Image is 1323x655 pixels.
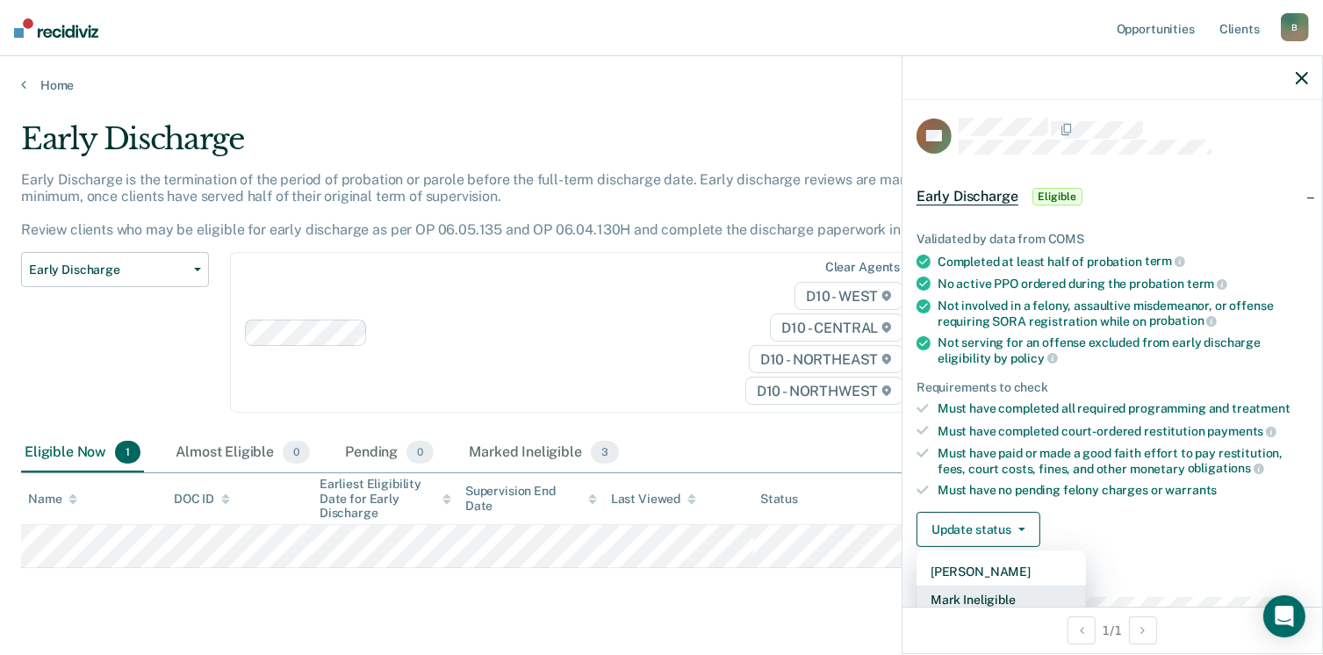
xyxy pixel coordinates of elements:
[465,484,597,514] div: Supervision End Date
[938,276,1308,292] div: No active PPO ordered during the probation
[1166,483,1218,497] span: warrants
[938,401,1308,416] div: Must have completed all required programming and
[591,441,619,464] span: 3
[1032,188,1082,205] span: Eligible
[320,477,451,521] div: Earliest Eligibility Date for Early Discharge
[172,434,313,472] div: Almost Eligible
[342,434,437,472] div: Pending
[174,492,230,507] div: DOC ID
[795,282,903,310] span: D10 - WEST
[1208,424,1277,438] span: payments
[938,335,1308,365] div: Not serving for an offense excluded from early discharge eligibility by
[29,263,187,277] span: Early Discharge
[21,171,965,239] p: Early Discharge is the termination of the period of probation or parole before the full-term disc...
[917,558,1086,586] button: [PERSON_NAME]
[21,434,144,472] div: Eligible Now
[1129,616,1157,644] button: Next Opportunity
[917,380,1308,395] div: Requirements to check
[21,121,1013,171] div: Early Discharge
[917,232,1308,247] div: Validated by data from COMS
[465,434,622,472] div: Marked Ineligible
[917,575,1308,590] dt: Supervision
[1232,401,1291,415] span: treatment
[115,441,140,464] span: 1
[938,299,1308,328] div: Not involved in a felony, assaultive misdemeanor, or offense requiring SORA registration while on
[938,254,1308,270] div: Completed at least half of probation
[825,260,900,275] div: Clear agents
[1149,313,1218,327] span: probation
[611,492,696,507] div: Last Viewed
[21,77,1302,93] a: Home
[1068,616,1096,644] button: Previous Opportunity
[745,377,903,405] span: D10 - NORTHWEST
[902,169,1322,225] div: Early DischargeEligible
[902,607,1322,653] div: 1 / 1
[917,586,1086,614] button: Mark Ineligible
[28,492,77,507] div: Name
[938,446,1308,476] div: Must have paid or made a good faith effort to pay restitution, fees, court costs, fines, and othe...
[1187,277,1227,291] span: term
[917,512,1040,547] button: Update status
[1188,461,1264,475] span: obligations
[1010,351,1058,365] span: policy
[760,492,798,507] div: Status
[770,313,903,342] span: D10 - CENTRAL
[406,441,434,464] span: 0
[749,345,903,373] span: D10 - NORTHEAST
[938,423,1308,439] div: Must have completed court-ordered restitution
[1263,595,1305,637] div: Open Intercom Messenger
[1145,254,1185,268] span: term
[917,188,1018,205] span: Early Discharge
[1281,13,1309,41] div: B
[938,483,1308,498] div: Must have no pending felony charges or
[283,441,310,464] span: 0
[14,18,98,38] img: Recidiviz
